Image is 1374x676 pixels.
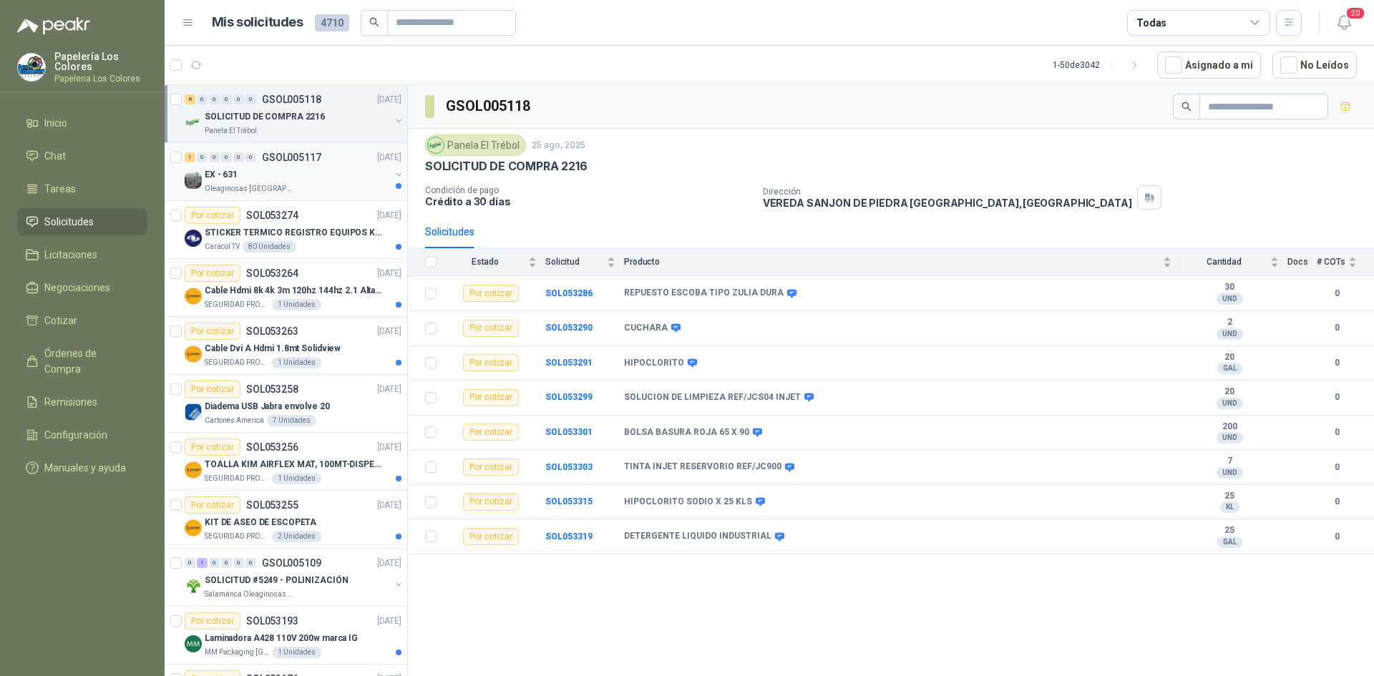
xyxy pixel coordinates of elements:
[445,257,525,267] span: Estado
[624,358,684,369] b: HIPOCLORITO
[272,647,321,658] div: 1 Unidades
[197,152,208,162] div: 0
[205,473,269,484] p: SEGURIDAD PROVISER LTDA
[532,139,585,152] p: 25 ago, 2025
[624,461,781,473] b: TINTA INJET RESERVORIO REF/JC900
[1217,467,1243,479] div: UND
[243,241,296,253] div: 80 Unidades
[246,442,298,452] p: SOL053256
[463,459,519,476] div: Por cotizar
[428,137,444,153] img: Company Logo
[545,392,593,402] b: SOL053299
[425,195,751,207] p: Crédito a 30 días
[267,415,316,426] div: 7 Unidades
[1180,421,1279,433] b: 200
[185,496,240,514] div: Por cotizar
[377,267,401,280] p: [DATE]
[262,558,321,568] p: GSOL005109
[1217,363,1242,374] div: GAL
[1217,398,1243,409] div: UND
[369,17,379,27] span: search
[545,288,593,298] a: SOL053286
[44,460,126,476] span: Manuales y ayuda
[185,149,404,195] a: 1 0 0 0 0 0 GSOL005117[DATE] Company LogoEX - 631Oleaginosas [GEOGRAPHIC_DATA]
[205,284,383,298] p: Cable Hdmi 8k 4k 3m 120hz 144hz 2.1 Alta Velocidad
[377,93,401,107] p: [DATE]
[209,94,220,104] div: 0
[463,285,519,302] div: Por cotizar
[44,346,134,377] span: Órdenes de Compra
[165,259,407,317] a: Por cotizarSOL053264[DATE] Company LogoCable Hdmi 8k 4k 3m 120hz 144hz 2.1 Alta VelocidadSEGURIDA...
[1317,321,1357,335] b: 0
[185,172,202,189] img: Company Logo
[185,288,202,305] img: Company Logo
[209,558,220,568] div: 0
[185,554,404,600] a: 0 1 0 0 0 0 GSOL005109[DATE] Company LogoSOLICITUD #5249 - POLINIZACIÓNSalamanca Oleaginosas SAS
[17,388,147,416] a: Remisiones
[245,558,256,568] div: 0
[624,323,668,334] b: CUCHARA
[624,392,801,403] b: SOLUCION DE LIMPIEZA REF/JCS04 INJET
[1331,10,1357,36] button: 20
[54,52,147,72] p: Papelería Los Colores
[315,14,349,31] span: 4710
[197,558,208,568] div: 1
[246,384,298,394] p: SOL053258
[17,274,147,301] a: Negociaciones
[18,54,45,81] img: Company Logo
[197,94,208,104] div: 0
[17,307,147,334] a: Cotizar
[233,94,244,104] div: 0
[54,74,147,83] p: Papeleria Los Colores
[17,175,147,202] a: Tareas
[624,257,1160,267] span: Producto
[272,473,321,484] div: 1 Unidades
[463,389,519,406] div: Por cotizar
[425,159,588,174] p: SOLICITUD DE COMPRA 2216
[1317,461,1357,474] b: 0
[44,247,97,263] span: Licitaciones
[44,280,110,295] span: Negociaciones
[463,528,519,545] div: Por cotizar
[44,313,77,328] span: Cotizar
[205,226,383,240] p: STICKER TERMICO REGISTRO EQUIPOS KIOSKOS (SE ENVIA LIK CON ESPECIFICCIONES)
[185,519,202,537] img: Company Logo
[165,201,407,259] a: Por cotizarSOL053274[DATE] Company LogoSTICKER TERMICO REGISTRO EQUIPOS KIOSKOS (SE ENVIA LIK CON...
[545,532,593,542] b: SOL053319
[624,531,771,542] b: DETERGENTE LIQUIDO INDUSTRIAL
[545,257,604,267] span: Solicitud
[212,12,303,33] h1: Mis solicitudes
[446,95,532,117] h3: GSOL005118
[165,375,407,433] a: Por cotizarSOL053258[DATE] Company LogoDiadema USB Jabra envolve 20Cartones America7 Unidades
[165,491,407,549] a: Por cotizarSOL053255[DATE] Company LogoKIT DE ASEO DE ESCOPETASEGURIDAD PROVISER LTDA2 Unidades
[1180,491,1279,502] b: 25
[205,342,341,356] p: Cable Dvi A Hdmi 1.8mt Solidview
[245,94,256,104] div: 0
[205,357,269,368] p: SEGURIDAD PROVISER LTDA
[185,346,202,363] img: Company Logo
[1317,257,1345,267] span: # COTs
[17,109,147,137] a: Inicio
[44,115,67,131] span: Inicio
[246,268,298,278] p: SOL053264
[221,152,232,162] div: 0
[44,214,94,230] span: Solicitudes
[209,152,220,162] div: 0
[185,577,202,594] img: Company Logo
[44,148,66,164] span: Chat
[763,197,1132,209] p: VEREDA SANJON DE PIEDRA [GEOGRAPHIC_DATA] , [GEOGRAPHIC_DATA]
[425,185,751,195] p: Condición de pago
[185,381,240,398] div: Por cotizar
[1287,248,1317,276] th: Docs
[205,415,264,426] p: Cartones America
[246,326,298,336] p: SOL053263
[205,574,348,587] p: SOLICITUD #5249 - POLINIZACIÓN
[185,558,195,568] div: 0
[246,500,298,510] p: SOL053255
[1180,525,1279,537] b: 25
[165,433,407,491] a: Por cotizarSOL053256[DATE] Company LogoTOALLA KIM AIRFLEX MAT, 100MT-DISPENSADOR- caja x6SEGURIDA...
[545,358,593,368] b: SOL053291
[205,516,316,529] p: KIT DE ASEO DE ESCOPETA
[17,17,90,34] img: Logo peakr
[205,241,240,253] p: Caracol TV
